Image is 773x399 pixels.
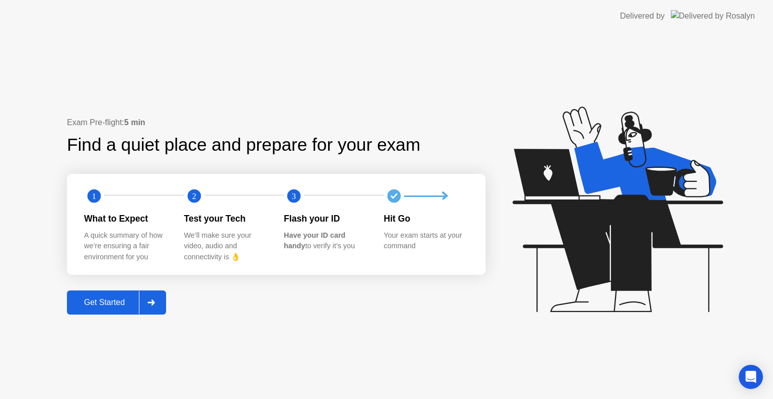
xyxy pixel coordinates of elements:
div: Delivered by [620,10,665,22]
div: We’ll make sure your video, audio and connectivity is 👌 [184,230,268,263]
div: What to Expect [84,212,168,225]
div: Exam Pre-flight: [67,117,486,129]
div: Flash your ID [284,212,368,225]
div: Hit Go [384,212,468,225]
div: A quick summary of how we’re ensuring a fair environment for you [84,230,168,263]
b: Have your ID card handy [284,231,345,250]
div: Open Intercom Messenger [739,365,763,389]
div: Get Started [70,298,139,307]
img: Delivered by Rosalyn [671,10,755,22]
div: Find a quiet place and prepare for your exam [67,132,422,158]
b: 5 min [124,118,145,127]
text: 1 [92,191,96,201]
text: 2 [192,191,196,201]
div: Your exam starts at your command [384,230,468,252]
div: Test your Tech [184,212,268,225]
div: to verify it’s you [284,230,368,252]
text: 3 [292,191,296,201]
button: Get Started [67,290,166,315]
